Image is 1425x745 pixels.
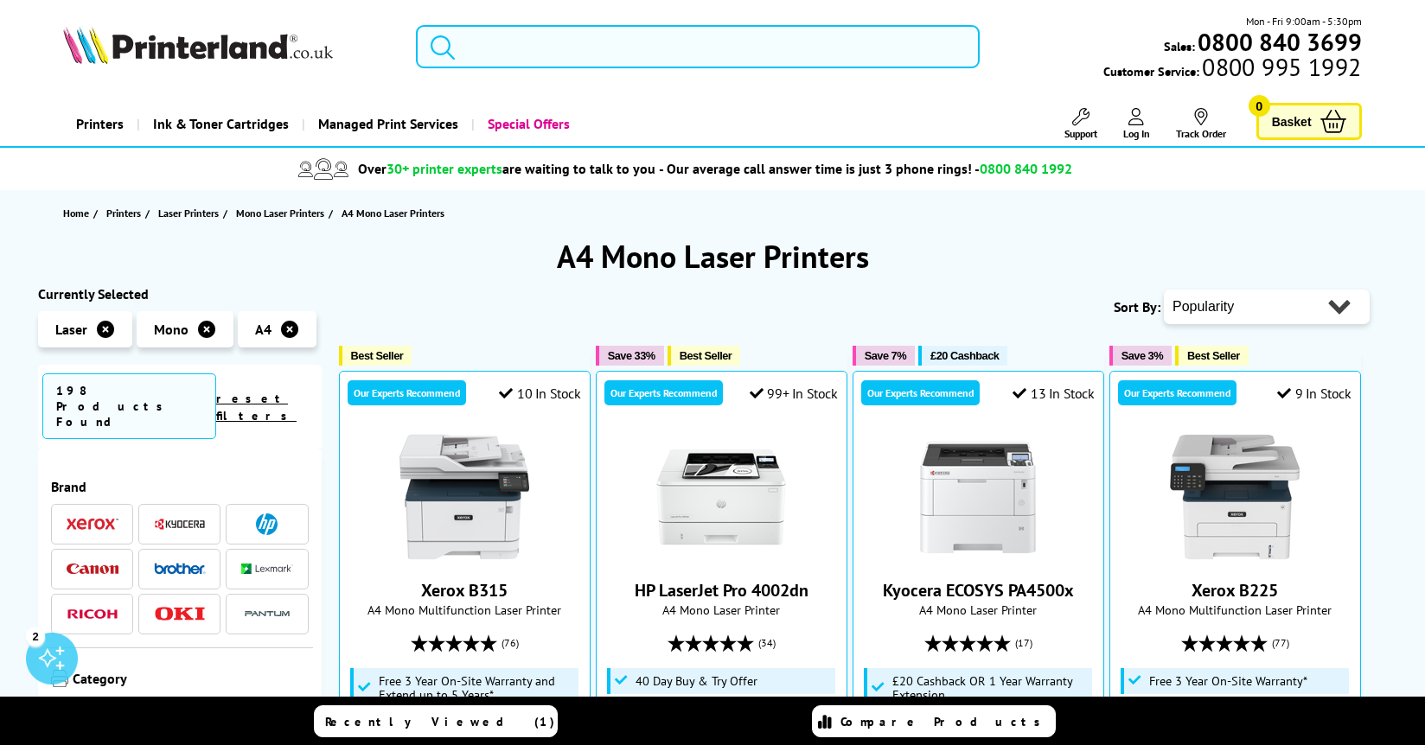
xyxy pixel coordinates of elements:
img: Kyocera ECOSYS PA4500x [913,432,1043,562]
a: Xerox B225 [1192,579,1278,602]
img: HP [256,513,278,535]
span: (17) [1015,627,1032,659]
a: Log In [1123,108,1150,140]
button: Best Seller [668,346,741,366]
span: Customer Service: [1103,59,1361,80]
button: Save 33% [596,346,664,366]
a: Kyocera [154,513,206,535]
a: Home [63,204,93,222]
a: Printerland Logo [63,26,394,67]
div: 13 In Stock [1013,385,1094,402]
div: 10 In Stock [499,385,580,402]
a: HP [241,513,293,535]
img: Canon [67,564,118,575]
a: Canon [67,558,118,580]
img: Xerox B225 [1170,432,1300,562]
span: Best Seller [680,349,732,362]
span: A4 Mono Multifunction Laser Printer [1119,602,1352,618]
span: £20 Cashback [930,349,999,362]
b: 0800 840 3699 [1198,26,1362,58]
span: (77) [1272,627,1289,659]
a: Managed Print Services [302,102,471,146]
span: Sales: [1164,38,1195,54]
div: Our Experts Recommend [861,380,980,405]
img: Printerland Logo [63,26,333,64]
span: Mono Laser Printers [236,204,324,222]
span: Mono [154,321,189,338]
a: Recently Viewed (1) [314,705,558,737]
a: Xerox B315 [421,579,508,602]
img: Kyocera [154,518,206,531]
a: Xerox B225 [1170,548,1300,565]
span: 0800 995 1992 [1199,59,1361,75]
a: 0800 840 3699 [1195,34,1362,50]
span: 0 [1249,95,1270,117]
span: Over are waiting to talk to you [358,160,655,177]
img: Xerox [67,518,118,530]
span: Category [73,670,309,691]
img: HP LaserJet Pro 4002dn [656,432,786,562]
a: Compare Products [812,705,1056,737]
span: Sort By: [1114,298,1160,315]
a: Printers [63,102,137,146]
span: Best Seller [351,349,404,362]
a: Xerox [67,513,118,535]
a: Brother [154,558,206,580]
span: Printers [106,204,141,222]
a: Basket 0 [1256,103,1362,140]
span: A4 Mono Laser Printer [605,602,838,618]
img: OKI [154,607,206,621]
span: Save 3% [1121,349,1163,362]
span: Save 33% [608,349,655,362]
span: - Our average call answer time is just 3 phone rings! - [659,160,1072,177]
span: Laser Printers [158,204,219,222]
img: Xerox B315 [399,432,529,562]
span: Free 3 Year On-Site Warranty and Extend up to 5 Years* [379,674,574,702]
a: Ink & Toner Cartridges [137,102,302,146]
span: Laser [55,321,87,338]
a: HP LaserJet Pro 4002dn [656,548,786,565]
a: Laser Printers [158,204,223,222]
span: Free 3 Year On-Site Warranty* [1149,674,1307,688]
img: Ricoh [67,609,118,619]
a: Track Order [1176,108,1226,140]
a: Lexmark [241,558,293,580]
span: Log In [1123,127,1150,140]
a: reset filters [216,391,297,423]
span: £20 Cashback OR 1 Year Warranty Extension [892,674,1088,702]
span: Recently Viewed (1) [325,714,555,729]
span: A4 Mono Laser Printers [342,207,444,220]
a: Support [1064,108,1097,140]
a: Mono Laser Printers [236,204,329,222]
span: Save 7% [865,349,906,362]
a: HP LaserJet Pro 4002dn [635,579,808,602]
span: 30+ printer experts [387,160,502,177]
div: 99+ In Stock [750,385,838,402]
button: Best Seller [339,346,412,366]
span: Support [1064,127,1097,140]
span: Brand [51,478,309,495]
button: Save 7% [853,346,915,366]
span: Mon - Fri 9:00am - 5:30pm [1246,13,1362,29]
span: 198 Products Found [42,373,216,439]
div: Our Experts Recommend [1118,380,1236,405]
span: Basket [1272,110,1312,133]
div: 2 [26,627,45,646]
a: Pantum [241,603,293,625]
span: A4 [255,321,272,338]
span: Ink & Toner Cartridges [153,102,289,146]
a: Ricoh [67,603,118,625]
button: £20 Cashback [918,346,1007,366]
span: A4 Mono Laser Printer [862,602,1095,618]
div: 9 In Stock [1277,385,1352,402]
span: Best Seller [1187,349,1240,362]
span: 40 Day Buy & Try Offer [636,674,757,688]
span: A4 Mono Multifunction Laser Printer [348,602,581,618]
button: Best Seller [1175,346,1249,366]
div: Currently Selected [38,285,322,302]
button: Save 3% [1109,346,1172,366]
span: 0800 840 1992 [980,160,1072,177]
div: Our Experts Recommend [604,380,723,405]
a: Printers [106,204,145,222]
img: Pantum [241,603,293,624]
